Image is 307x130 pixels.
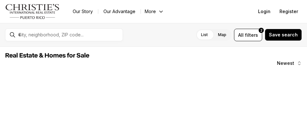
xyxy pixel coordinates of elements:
img: logo [5,4,60,19]
span: 2 [260,28,263,33]
span: All [238,32,244,38]
label: Map [213,29,231,41]
span: Newest [277,61,294,66]
button: Login [254,5,274,18]
span: Real Estate & Homes for Sale [5,52,89,59]
button: Register [276,5,302,18]
span: filters [245,32,258,38]
span: Save search [269,32,298,37]
a: Our Advantage [98,7,141,16]
button: Newest [273,57,306,70]
button: Save search [265,29,302,41]
button: More [141,7,168,16]
span: Login [258,9,271,14]
button: Allfilters2 [234,29,262,41]
label: List [196,29,213,41]
span: Register [279,9,298,14]
a: Our Story [68,7,98,16]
